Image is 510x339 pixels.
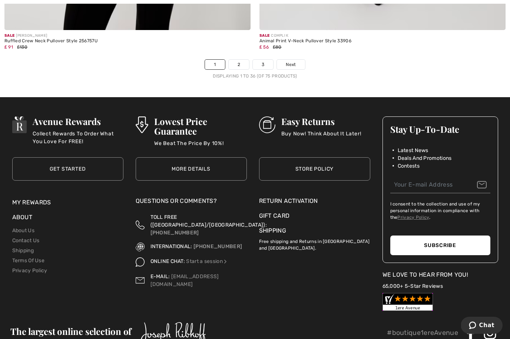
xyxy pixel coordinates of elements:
a: 1 [205,60,225,69]
a: Gift Card [259,211,370,220]
img: Toll Free (Canada/US) [136,213,145,237]
img: Contact us [136,273,145,288]
a: Store Policy [259,157,370,181]
a: Start a session [186,258,228,264]
span: Sale [259,33,269,38]
a: 3 [253,60,273,69]
img: International [136,243,145,251]
span: Next [286,61,296,68]
span: INTERNATIONAL: [150,243,192,250]
img: Lowest Price Guarantee [136,116,148,133]
div: [PERSON_NAME] [4,33,97,39]
a: Get Started [12,157,123,181]
span: Latest News [398,147,428,154]
img: Customer Reviews [382,293,433,311]
a: [EMAIL_ADDRESS][DOMAIN_NAME] [150,273,219,287]
iframe: Opens a widget where you can chat to one of our agents [461,317,503,335]
div: COMPLI K [259,33,351,39]
span: ₤130 [17,45,27,50]
img: Avenue Rewards [12,116,27,133]
div: Ruffled Crew Neck Pullover Style 256757U [4,39,97,44]
p: Collect Rewards To Order What You Love For FREE! [33,130,123,145]
span: ₤ 91 [4,45,13,50]
span: ONLINE CHAT: [150,258,185,264]
p: Buy Now! Think About It Later! [281,130,361,145]
a: 65,000+ 5-Star Reviews [382,283,443,289]
label: I consent to the collection and use of my personal information in compliance with the . [390,201,490,221]
img: Online Chat [223,259,228,264]
span: ₤80 [273,45,282,50]
img: Online Chat [136,257,145,266]
div: We Love To Hear From You! [382,270,498,279]
a: Shipping [12,247,34,254]
a: Shipping [259,227,286,234]
a: Terms Of Use [12,257,45,264]
h3: Avenue Rewards [33,116,123,126]
img: Easy Returns [259,116,276,133]
h3: Easy Returns [281,116,361,126]
a: Next [277,60,305,69]
p: Free shipping and Returns in [GEOGRAPHIC_DATA] and [GEOGRAPHIC_DATA]. [259,235,370,251]
span: TOLL FREE ([GEOGRAPHIC_DATA]/[GEOGRAPHIC_DATA]): [150,214,267,228]
input: Your E-mail Address [390,177,490,193]
a: Privacy Policy [12,267,47,274]
span: E-MAIL: [150,273,170,280]
a: [PHONE_NUMBER] [193,243,242,250]
h3: Lowest Price Guarantee [154,116,247,136]
button: Subscribe [390,236,490,255]
a: Privacy Policy [397,215,429,220]
a: About Us [12,227,34,234]
span: Contests [398,162,420,170]
a: Contact Us [12,237,40,244]
span: Sale [4,33,14,38]
span: ₤ 56 [259,45,269,50]
span: Deals And Promotions [398,154,452,162]
a: Return Activation [259,197,370,205]
p: We Beat The Price By 10%! [154,139,247,154]
h3: Stay Up-To-Date [390,124,490,134]
div: Questions or Comments? [136,197,247,209]
div: About [12,213,123,226]
div: Animal Print V-Neck Pullover Style 33906 [259,39,351,44]
a: More Details [136,157,247,181]
span: The largest online selection of [10,325,131,337]
a: My Rewards [12,199,51,206]
a: 2 [229,60,249,69]
a: [PHONE_NUMBER] [150,230,199,236]
p: #boutique1ereAvenue [387,328,458,338]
